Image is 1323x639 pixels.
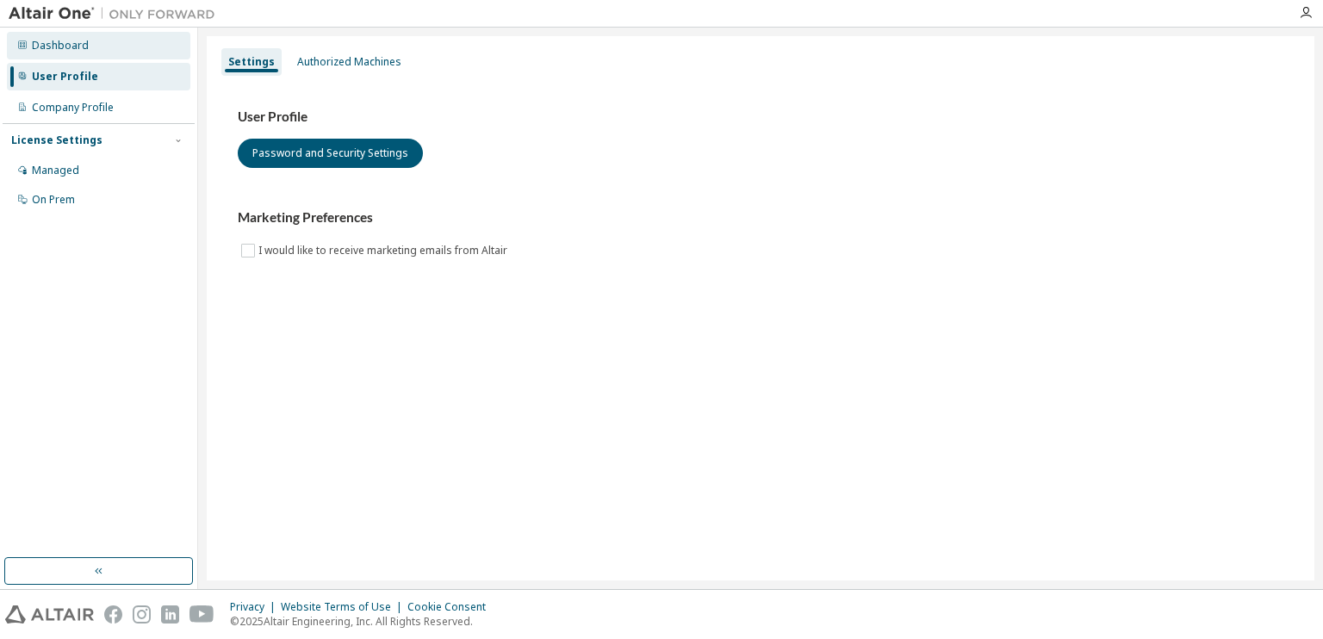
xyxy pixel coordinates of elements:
div: Website Terms of Use [281,600,407,614]
div: License Settings [11,133,102,147]
div: Privacy [230,600,281,614]
img: linkedin.svg [161,605,179,623]
img: instagram.svg [133,605,151,623]
img: youtube.svg [189,605,214,623]
div: Dashboard [32,39,89,53]
p: © 2025 Altair Engineering, Inc. All Rights Reserved. [230,614,496,629]
div: User Profile [32,70,98,84]
div: Cookie Consent [407,600,496,614]
div: Managed [32,164,79,177]
div: Company Profile [32,101,114,115]
div: Settings [228,55,275,69]
img: facebook.svg [104,605,122,623]
div: On Prem [32,193,75,207]
h3: User Profile [238,109,1283,126]
button: Password and Security Settings [238,139,423,168]
img: altair_logo.svg [5,605,94,623]
div: Authorized Machines [297,55,401,69]
img: Altair One [9,5,224,22]
label: I would like to receive marketing emails from Altair [258,240,511,261]
h3: Marketing Preferences [238,209,1283,226]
